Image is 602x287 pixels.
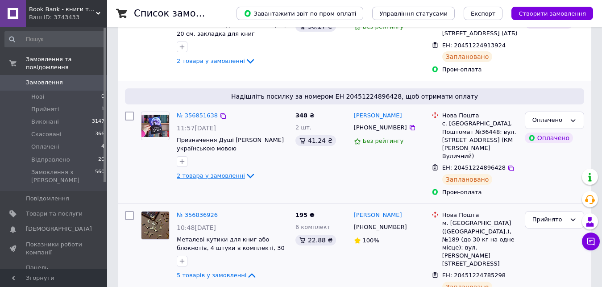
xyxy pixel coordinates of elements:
span: Створити замовлення [519,10,586,17]
div: м. [GEOGRAPHIC_DATA] ([GEOGRAPHIC_DATA].), №189 (до 30 кг на одне місце): вул. [PERSON_NAME][STRE... [442,219,518,268]
span: Прийняті [31,105,59,113]
div: Прийнято [532,215,566,225]
div: 22.88 ₴ [295,235,336,245]
a: Фото товару [141,211,170,240]
a: 2 товара у замовленні [177,58,256,64]
a: № 356836926 [177,212,218,218]
span: 6 комплект [295,224,330,230]
span: ЕН: 20451224896428 [442,164,506,171]
img: Фото товару [141,212,169,239]
span: 2 товара у замовленні [177,172,245,179]
input: Пошук [4,31,105,47]
div: с. [GEOGRAPHIC_DATA], Поштомат №36448: вул. [STREET_ADDRESS] (КМ [PERSON_NAME] Вуличний) [442,120,518,160]
span: Повідомлення [26,195,69,203]
button: Завантажити звіт по пром-оплаті [237,7,363,20]
button: Експорт [464,7,503,20]
span: 366 [95,130,104,138]
a: № 356851638 [177,112,218,119]
span: Без рейтингу [363,137,404,144]
div: Заплановано [442,174,493,185]
span: 20 [98,156,104,164]
span: 10:48[DATE] [177,224,216,231]
span: Замовлення [26,79,63,87]
span: 100% [363,237,379,244]
img: Фото товару [141,115,169,137]
span: Замовлення та повідомлення [26,55,107,71]
a: 5 товарів у замовленні [177,272,257,279]
div: [PHONE_NUMBER] [352,221,409,233]
span: Book Bank - книги та канцелярія [29,5,96,13]
span: [DEMOGRAPHIC_DATA] [26,225,92,233]
div: 41.24 ₴ [295,135,336,146]
a: Металеві кутики для книг або блокнотів, 4 штуки в комплекті, 30 мм, металеві куточки [177,236,285,259]
span: Експорт [471,10,496,17]
button: Управління статусами [372,7,455,20]
div: [PHONE_NUMBER] [352,122,409,133]
span: 1 [101,105,104,113]
div: Оплачено [525,133,573,143]
span: Надішліть посилку за номером ЕН 20451224896428, щоб отримати оплату [129,92,581,101]
span: 11:57[DATE] [177,125,216,132]
span: 2 товара у замовленні [177,58,245,64]
span: Нові [31,93,44,101]
h1: Список замовлень [134,8,224,19]
span: ЕН: 20451224785298 [442,272,506,279]
span: 5 товарів у замовленні [177,272,246,279]
span: 195 ₴ [295,212,315,218]
a: Металева закладка Меч з китицею, 20 см, закладка для книг [177,22,286,37]
div: Нова Пошта [442,112,518,120]
span: Завантажити звіт по пром-оплаті [244,9,356,17]
span: 348 ₴ [295,112,315,119]
span: Товари та послуги [26,210,83,218]
span: 2 шт. [295,124,311,131]
div: Пром-оплата [442,188,518,196]
span: Показники роботи компанії [26,241,83,257]
div: Ваш ID: 3743433 [29,13,107,21]
div: Заплановано [442,51,493,62]
span: Відправлено [31,156,70,164]
a: Створити замовлення [502,10,593,17]
a: Призначення Душі [PERSON_NAME] українською мовою [177,137,284,152]
span: 0 [101,93,104,101]
span: Скасовані [31,130,62,138]
span: Виконані [31,118,59,126]
a: 2 товара у замовленні [177,172,256,179]
a: Фото товару [141,112,170,140]
div: Пром-оплата [442,66,518,74]
a: [PERSON_NAME] [354,211,402,220]
div: Оплачено [532,116,566,125]
span: Панель управління [26,264,83,280]
button: Створити замовлення [511,7,593,20]
span: Управління статусами [379,10,448,17]
a: [PERSON_NAME] [354,112,402,120]
span: 560 [95,168,104,184]
div: Нова Пошта [442,211,518,219]
button: Чат з покупцем [582,233,600,250]
span: Без рейтингу [363,23,404,30]
span: Оплачені [31,143,59,151]
span: ЕН: 20451224913924 [442,42,506,49]
span: 4 [101,143,104,151]
span: Замовлення з [PERSON_NAME] [31,168,95,184]
span: 3147 [92,118,104,126]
